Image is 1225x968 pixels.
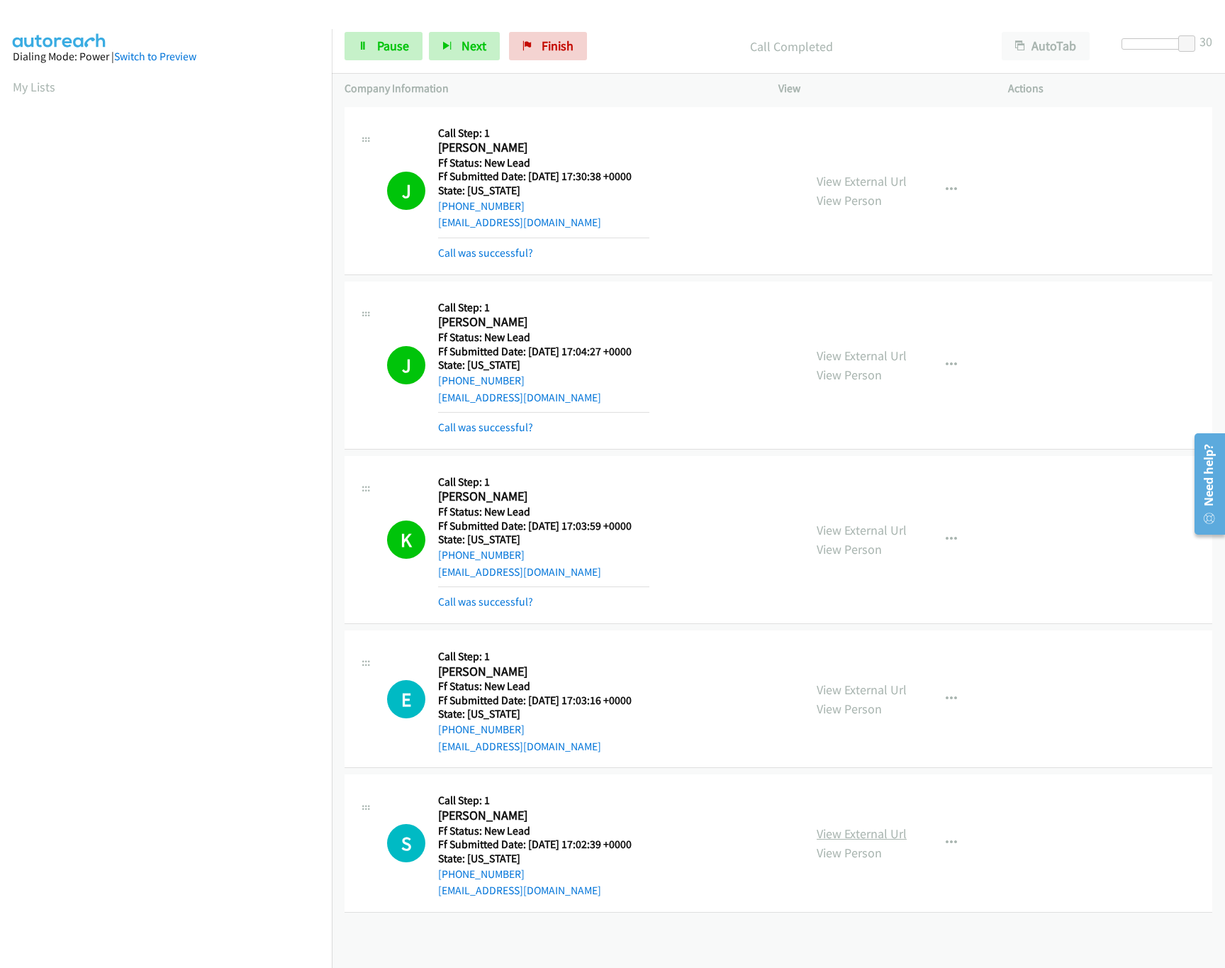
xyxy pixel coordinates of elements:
[438,838,649,852] h5: Ff Submitted Date: [DATE] 17:02:39 +0000
[438,740,601,753] a: [EMAIL_ADDRESS][DOMAIN_NAME]
[817,173,907,189] a: View External Url
[438,533,649,547] h5: State: [US_STATE]
[438,358,649,372] h5: State: [US_STATE]
[438,330,649,345] h5: Ff Status: New Lead
[438,391,601,404] a: [EMAIL_ADDRESS][DOMAIN_NAME]
[1185,428,1225,540] iframe: Resource Center
[438,169,649,184] h5: Ff Submitted Date: [DATE] 17:30:38 +0000
[1002,32,1090,60] button: AutoTab
[438,794,649,808] h5: Call Step: 1
[13,48,319,65] div: Dialing Mode: Power |
[438,519,649,533] h5: Ff Submitted Date: [DATE] 17:03:59 +0000
[438,694,649,708] h5: Ff Submitted Date: [DATE] 17:03:16 +0000
[438,505,649,519] h5: Ff Status: New Lead
[817,541,882,557] a: View Person
[387,521,425,559] h1: K
[345,80,753,97] p: Company Information
[438,246,533,260] a: Call was successful?
[817,347,907,364] a: View External Url
[438,126,649,140] h5: Call Step: 1
[438,489,649,505] h2: [PERSON_NAME]
[438,884,601,897] a: [EMAIL_ADDRESS][DOMAIN_NAME]
[438,156,649,170] h5: Ff Status: New Lead
[387,824,425,862] div: The call is yet to be attempted
[509,32,587,60] a: Finish
[438,723,525,736] a: [PHONE_NUMBER]
[438,216,601,229] a: [EMAIL_ADDRESS][DOMAIN_NAME]
[13,109,332,783] iframe: Dialpad
[817,192,882,208] a: View Person
[438,707,649,721] h5: State: [US_STATE]
[438,301,649,315] h5: Call Step: 1
[438,345,649,359] h5: Ff Submitted Date: [DATE] 17:04:27 +0000
[387,172,425,210] h1: J
[345,32,423,60] a: Pause
[387,680,425,718] div: The call is yet to be attempted
[377,38,409,54] span: Pause
[438,475,649,489] h5: Call Step: 1
[438,140,649,156] h2: [PERSON_NAME]
[817,367,882,383] a: View Person
[438,867,525,881] a: [PHONE_NUMBER]
[438,184,649,198] h5: State: [US_STATE]
[542,38,574,54] span: Finish
[817,522,907,538] a: View External Url
[817,845,882,861] a: View Person
[462,38,486,54] span: Next
[438,199,525,213] a: [PHONE_NUMBER]
[387,680,425,718] h1: E
[438,565,601,579] a: [EMAIL_ADDRESS][DOMAIN_NAME]
[438,548,525,562] a: [PHONE_NUMBER]
[387,346,425,384] h1: J
[13,79,55,95] a: My Lists
[438,650,649,664] h5: Call Step: 1
[429,32,500,60] button: Next
[606,37,976,56] p: Call Completed
[438,808,649,824] h2: [PERSON_NAME]
[817,825,907,842] a: View External Url
[438,852,649,866] h5: State: [US_STATE]
[438,314,649,330] h2: [PERSON_NAME]
[438,824,649,838] h5: Ff Status: New Lead
[438,679,649,694] h5: Ff Status: New Lead
[438,374,525,387] a: [PHONE_NUMBER]
[438,664,649,680] h2: [PERSON_NAME]
[438,595,533,608] a: Call was successful?
[114,50,196,63] a: Switch to Preview
[817,682,907,698] a: View External Url
[387,824,425,862] h1: S
[778,80,983,97] p: View
[817,701,882,717] a: View Person
[1008,80,1212,97] p: Actions
[438,421,533,434] a: Call was successful?
[1199,32,1212,51] div: 30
